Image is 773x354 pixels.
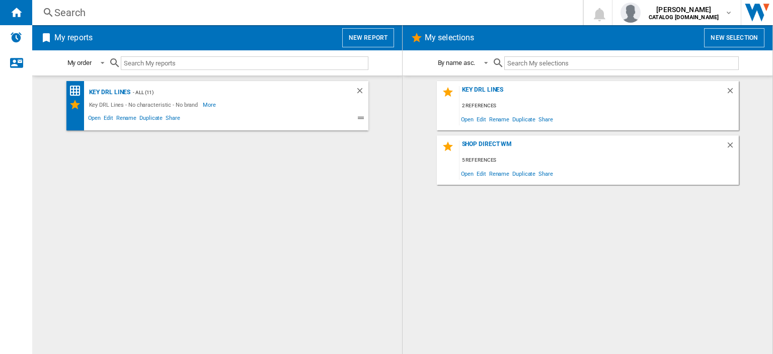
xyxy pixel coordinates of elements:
[504,56,738,70] input: Search My selections
[52,28,95,47] h2: My reports
[537,112,555,126] span: Share
[87,86,131,99] div: Key DRL Lines
[459,86,726,100] div: Key DRL Lines
[87,99,203,111] div: Key DRL Lines - No characteristic - No brand
[649,14,719,21] b: CATALOG [DOMAIN_NAME]
[537,167,555,180] span: Share
[69,85,87,97] div: Price Matrix
[511,167,537,180] span: Duplicate
[423,28,476,47] h2: My selections
[342,28,394,47] button: New report
[121,56,368,70] input: Search My reports
[115,113,138,125] span: Rename
[459,112,476,126] span: Open
[67,59,92,66] div: My order
[438,59,476,66] div: By name asc.
[459,140,726,154] div: Shop Direct WM
[138,113,164,125] span: Duplicate
[704,28,764,47] button: New selection
[459,167,476,180] span: Open
[475,167,488,180] span: Edit
[459,154,739,167] div: 5 references
[621,3,641,23] img: profile.jpg
[511,112,537,126] span: Duplicate
[164,113,182,125] span: Share
[130,86,335,99] div: - ALL (11)
[355,86,368,99] div: Delete
[726,140,739,154] div: Delete
[54,6,557,20] div: Search
[726,86,739,100] div: Delete
[87,113,103,125] span: Open
[649,5,719,15] span: [PERSON_NAME]
[69,99,87,111] div: My Selections
[488,167,511,180] span: Rename
[102,113,115,125] span: Edit
[459,100,739,112] div: 2 references
[475,112,488,126] span: Edit
[203,99,217,111] span: More
[10,31,22,43] img: alerts-logo.svg
[488,112,511,126] span: Rename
